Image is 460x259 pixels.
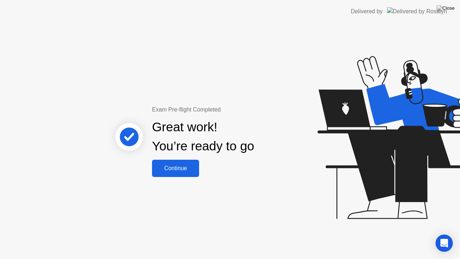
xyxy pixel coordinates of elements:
div: Continue [154,165,197,172]
div: Great work! You’re ready to go [152,118,254,156]
img: Delivered by Rosalyn [387,7,447,15]
img: Close [437,5,455,11]
div: Delivered by [351,7,383,16]
div: Open Intercom Messenger [436,235,453,252]
button: Continue [152,160,199,177]
div: Exam Pre-flight Completed [152,105,300,114]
